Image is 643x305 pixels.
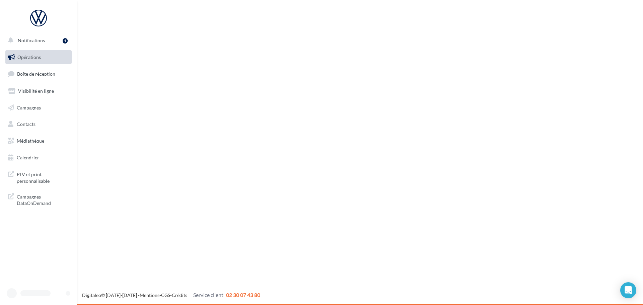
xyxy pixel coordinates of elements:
[4,84,73,98] a: Visibilité en ligne
[193,292,223,298] span: Service client
[4,50,73,64] a: Opérations
[17,138,44,144] span: Médiathèque
[4,189,73,209] a: Campagnes DataOnDemand
[17,121,35,127] span: Contacts
[172,292,187,298] a: Crédits
[4,33,70,48] button: Notifications 1
[17,104,41,110] span: Campagnes
[4,117,73,131] a: Contacts
[4,134,73,148] a: Médiathèque
[4,101,73,115] a: Campagnes
[4,167,73,187] a: PLV et print personnalisable
[17,54,41,60] span: Opérations
[17,71,55,77] span: Boîte de réception
[140,292,159,298] a: Mentions
[4,67,73,81] a: Boîte de réception
[161,292,170,298] a: CGS
[17,170,69,184] span: PLV et print personnalisable
[82,292,260,298] span: © [DATE]-[DATE] - - -
[17,192,69,207] span: Campagnes DataOnDemand
[18,37,45,43] span: Notifications
[17,155,39,160] span: Calendrier
[226,292,260,298] span: 02 30 07 43 80
[4,151,73,165] a: Calendrier
[82,292,101,298] a: Digitaleo
[620,282,636,298] div: Open Intercom Messenger
[18,88,54,94] span: Visibilité en ligne
[63,38,68,44] div: 1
